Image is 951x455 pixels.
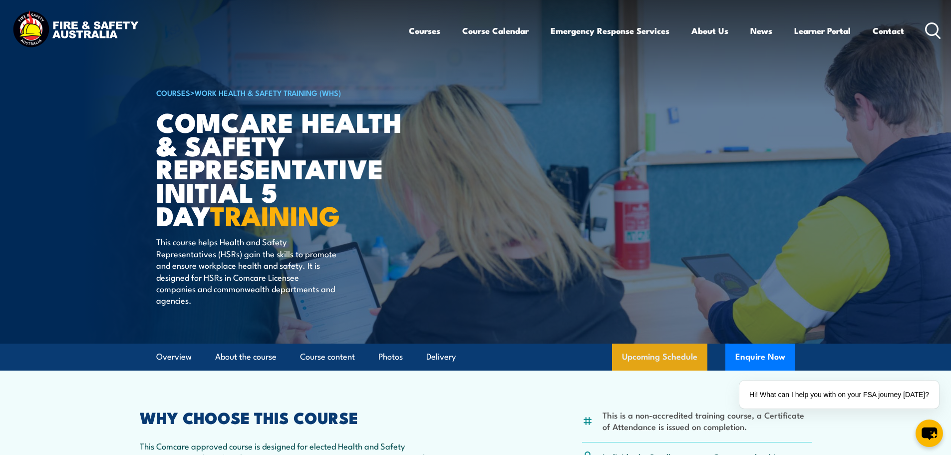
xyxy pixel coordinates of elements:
[426,344,456,370] a: Delivery
[794,17,851,44] a: Learner Portal
[215,344,277,370] a: About the course
[210,194,340,235] strong: TRAINING
[873,17,904,44] a: Contact
[156,86,403,98] h6: >
[725,344,795,371] button: Enquire Now
[156,344,192,370] a: Overview
[156,110,403,227] h1: Comcare Health & Safety Representative Initial 5 Day
[462,17,529,44] a: Course Calendar
[409,17,440,44] a: Courses
[691,17,728,44] a: About Us
[603,409,812,433] li: This is a non-accredited training course, a Certificate of Attendance is issued on completion.
[739,381,939,409] div: Hi! What can I help you with on your FSA journey [DATE]?
[195,87,341,98] a: Work Health & Safety Training (WHS)
[140,410,431,424] h2: WHY CHOOSE THIS COURSE
[378,344,403,370] a: Photos
[612,344,707,371] a: Upcoming Schedule
[156,87,190,98] a: COURSES
[156,236,338,306] p: This course helps Health and Safety Representatives (HSRs) gain the skills to promote and ensure ...
[916,420,943,447] button: chat-button
[750,17,772,44] a: News
[300,344,355,370] a: Course content
[551,17,669,44] a: Emergency Response Services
